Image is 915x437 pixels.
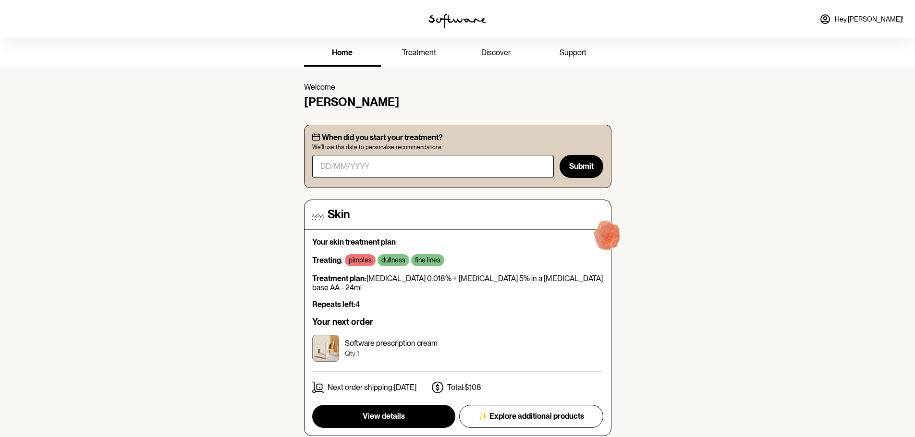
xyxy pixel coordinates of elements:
span: support [560,48,586,57]
a: home [304,40,381,67]
h4: Skin [328,208,350,222]
a: discover [458,40,535,67]
span: ✨ Explore additional products [478,412,584,421]
p: dullness [381,256,405,264]
button: View details [312,405,455,428]
p: pimples [349,256,372,264]
span: We'll use this date to personalise recommendations. [312,144,603,151]
a: Hey,[PERSON_NAME]! [814,8,909,31]
a: treatment [381,40,458,67]
input: DD/MM/YYYY [312,155,554,178]
span: Hey, [PERSON_NAME] ! [835,15,903,24]
p: When did you start your treatment? [322,133,443,142]
img: red-blob.ee797e6f29be6228169e.gif [577,207,638,269]
p: Total: $108 [447,383,481,392]
p: 4 [312,300,603,309]
span: discover [481,48,511,57]
span: View details [363,412,405,421]
p: Software prescription cream [345,339,438,348]
img: ckrj7zkjy00033h5xptmbqh6o.jpg [312,335,339,362]
span: treatment [402,48,436,57]
button: Submit [560,155,603,178]
h4: [PERSON_NAME] [304,95,611,109]
button: ✨ Explore additional products [459,405,603,428]
p: [MEDICAL_DATA] 0.018% + [MEDICAL_DATA] 5% in a [MEDICAL_DATA] base AA - 24ml [312,274,603,292]
img: software logo [428,13,486,29]
strong: Treatment plan: [312,274,366,283]
strong: Treating: [312,256,343,265]
span: Submit [569,162,594,171]
h6: Your next order [312,317,603,327]
p: fine lines [415,256,440,264]
strong: Repeats left: [312,300,355,309]
p: Qty: 1 [345,350,438,358]
p: Your skin treatment plan [312,237,603,247]
a: support [535,40,611,67]
span: home [332,48,353,57]
p: Next order shipping: [DATE] [328,383,416,392]
p: Welcome [304,83,611,92]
